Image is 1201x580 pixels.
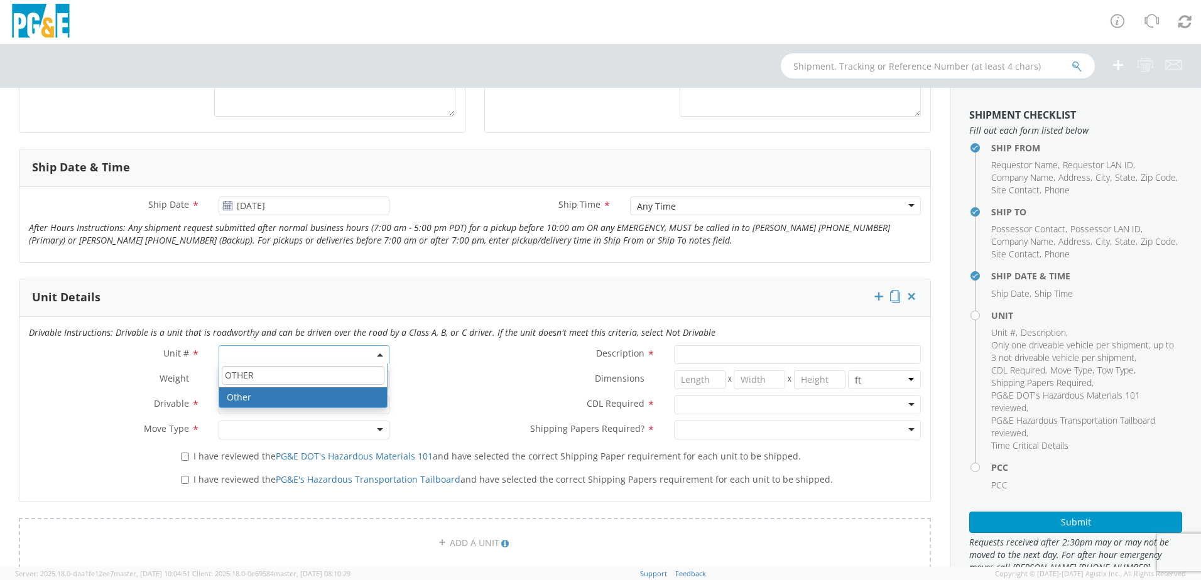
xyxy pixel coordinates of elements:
[995,569,1186,579] span: Copyright © [DATE]-[DATE] Agistix Inc., All Rights Reserved
[1045,184,1070,196] span: Phone
[1050,364,1092,376] span: Move Type
[274,569,351,578] span: master, [DATE] 08:10:29
[734,370,785,389] input: Width
[969,536,1182,574] span: Requests received after 2:30pm may or may not be moved to the next day. For after hour emergency ...
[991,479,1008,491] span: PCC
[1058,235,1092,248] li: ,
[1058,235,1090,247] span: Address
[595,372,644,384] span: Dimensions
[794,370,845,389] input: Height
[1021,326,1068,339] li: ,
[969,124,1182,137] span: Fill out each form listed below
[991,311,1182,320] h4: Unit
[1021,326,1066,338] span: Description
[991,171,1055,184] li: ,
[991,414,1179,439] li: ,
[991,439,1068,451] span: Time Critical Details
[276,450,433,462] a: PG&E DOT's Hazardous Materials 101
[674,370,725,389] input: Length
[991,248,1040,260] span: Site Contact
[991,223,1067,235] li: ,
[181,453,189,461] input: I have reviewed thePG&E DOT's Hazardous Materials 101and have selected the correct Shipping Paper...
[785,370,794,389] span: X
[154,397,189,409] span: Drivable
[193,450,801,462] span: I have reviewed the and have selected the correct Shipping Paper requirement for each unit to be ...
[1095,235,1110,247] span: City
[991,339,1174,363] span: Only one driveable vehicle per shipment, up to 3 not driveable vehicle per shipment
[276,473,460,485] a: PG&E's Hazardous Transportation Tailboard
[991,248,1041,260] li: ,
[29,326,715,338] i: Drivable Instructions: Drivable is a unit that is roadworthy and can be driven over the road by a...
[1063,159,1135,171] li: ,
[991,143,1182,153] h4: Ship From
[991,326,1016,338] span: Unit #
[15,569,190,578] span: Server: 2025.18.0-daa1fe12ee7
[1058,171,1092,184] li: ,
[1097,364,1136,377] li: ,
[1045,248,1070,260] span: Phone
[1058,171,1090,183] span: Address
[991,377,1094,389] li: ,
[1063,159,1133,171] span: Requestor LAN ID
[1115,235,1138,248] li: ,
[1115,171,1138,184] li: ,
[148,198,189,210] span: Ship Date
[1141,235,1176,247] span: Zip Code
[1070,223,1143,235] li: ,
[193,473,833,485] span: I have reviewed the and have selected the correct Shipping Papers requirement for each unit to be...
[675,569,706,578] a: Feedback
[725,370,734,389] span: X
[969,108,1076,122] strong: Shipment Checklist
[969,512,1182,533] button: Submit
[991,364,1045,376] span: CDL Required
[991,414,1155,439] span: PG&E Hazardous Transportation Tailboard reviewed
[991,271,1182,281] h4: Ship Date & Time
[991,463,1182,472] h4: PCC
[558,198,600,210] span: Ship Time
[991,184,1040,196] span: Site Contact
[991,235,1053,247] span: Company Name
[991,235,1055,248] li: ,
[1050,364,1094,377] li: ,
[1115,235,1136,247] span: State
[1095,235,1112,248] li: ,
[587,397,644,409] span: CDL Required
[114,569,190,578] span: master, [DATE] 10:04:51
[991,339,1179,364] li: ,
[991,207,1182,217] h4: Ship To
[1141,171,1176,183] span: Zip Code
[1141,171,1178,184] li: ,
[19,518,931,568] a: ADD A UNIT
[530,422,644,434] span: Shipping Papers Required?
[1035,287,1073,299] span: Ship Time
[991,171,1053,183] span: Company Name
[1115,171,1136,183] span: State
[32,161,130,174] h3: Ship Date & Time
[991,223,1065,235] span: Possessor Contact
[991,159,1060,171] li: ,
[781,53,1095,78] input: Shipment, Tracking or Reference Number (at least 4 chars)
[991,364,1047,377] li: ,
[144,422,189,434] span: Move Type
[9,4,72,41] img: pge-logo-06675f144f4cfa6a6814.png
[991,326,1018,339] li: ,
[32,291,101,304] h3: Unit Details
[1141,235,1178,248] li: ,
[596,347,644,359] span: Description
[991,287,1030,299] span: Ship Date
[991,377,1092,389] span: Shipping Papers Required
[991,389,1140,414] span: PG&E DOT's Hazardous Materials 101 reviewed
[1095,171,1112,184] li: ,
[991,184,1041,196] li: ,
[192,569,351,578] span: Client: 2025.18.0-0e69584
[991,159,1058,171] span: Requestor Name
[640,569,667,578] a: Support
[1097,364,1134,376] span: Tow Type
[181,476,189,484] input: I have reviewed thePG&E's Hazardous Transportation Tailboardand have selected the correct Shippin...
[219,387,387,407] li: Other
[160,372,189,384] span: Weight
[991,287,1031,300] li: ,
[991,389,1179,414] li: ,
[637,200,676,213] div: Any Time
[1095,171,1110,183] span: City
